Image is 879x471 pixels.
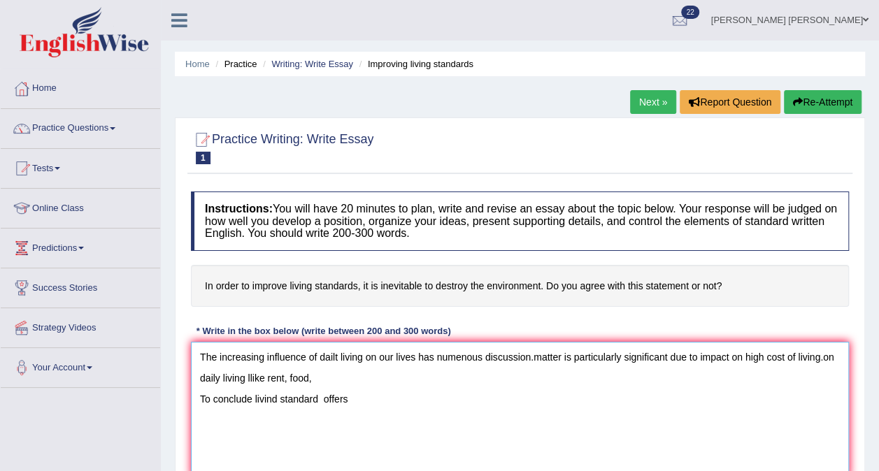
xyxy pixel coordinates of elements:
a: Online Class [1,189,160,224]
span: 22 [681,6,699,19]
div: * Write in the box below (write between 200 and 300 words) [191,324,456,338]
li: Improving living standards [356,57,473,71]
a: Strategy Videos [1,308,160,343]
a: Predictions [1,229,160,263]
a: Next » [630,90,676,114]
button: Report Question [680,90,780,114]
a: Home [1,69,160,104]
b: Instructions: [205,203,273,215]
li: Practice [212,57,257,71]
span: 1 [196,152,210,164]
a: Home [185,59,210,69]
a: Your Account [1,348,160,383]
a: Tests [1,149,160,184]
h4: In order to improve living standards, it is inevitable to destroy the environment. Do you agree w... [191,265,849,307]
h4: You will have 20 minutes to plan, write and revise an essay about the topic below. Your response ... [191,191,849,251]
button: Re-Attempt [784,90,862,114]
h2: Practice Writing: Write Essay [191,129,373,164]
a: Writing: Write Essay [271,59,353,69]
a: Practice Questions [1,109,160,144]
a: Success Stories [1,268,160,303]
